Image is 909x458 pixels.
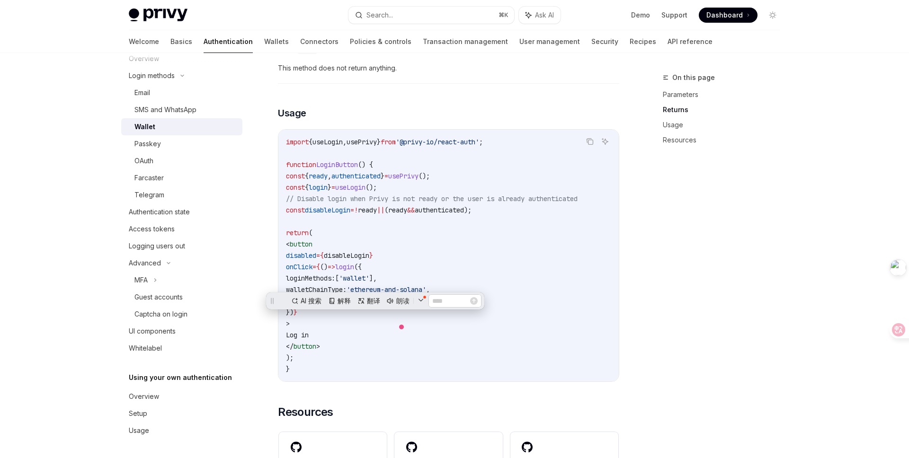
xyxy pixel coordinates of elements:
[423,30,508,53] a: Transaction management
[286,274,335,282] span: loginMethods:
[591,30,618,53] a: Security
[354,206,358,214] span: !
[278,405,333,420] span: Resources
[286,263,312,271] span: onClick
[129,70,175,81] div: Login methods
[663,102,788,117] a: Returns
[384,206,388,214] span: (
[264,30,289,53] a: Wallets
[286,172,305,180] span: const
[381,172,384,180] span: }
[286,319,290,328] span: >
[347,138,377,146] span: usePrivy
[358,206,377,214] span: ready
[305,206,350,214] span: disableLogin
[316,251,320,260] span: =
[381,138,396,146] span: from
[121,186,242,203] a: Telegram
[316,160,358,169] span: LoginButton
[286,331,309,339] span: Log in
[426,285,430,294] span: ,
[121,289,242,306] a: Guest accounts
[129,240,185,252] div: Logging users out
[320,263,328,271] span: ()
[599,135,611,148] button: Ask AI
[286,160,316,169] span: function
[121,101,242,118] a: SMS and WhatsApp
[328,172,331,180] span: ,
[305,172,309,180] span: {
[668,30,713,53] a: API reference
[121,340,242,357] a: Whitelabel
[129,9,187,22] img: light logo
[672,72,715,83] span: On this page
[309,172,328,180] span: ready
[278,62,619,74] span: This method does not return anything.
[286,285,347,294] span: walletChainType:
[366,9,393,21] div: Search...
[300,30,339,53] a: Connectors
[706,10,743,20] span: Dashboard
[121,152,242,169] a: OAuth
[343,138,347,146] span: ,
[661,10,687,20] a: Support
[286,251,316,260] span: disabled
[129,326,176,337] div: UI components
[129,206,190,218] div: Authentication state
[584,135,596,148] button: Copy the contents from the code block
[286,206,305,214] span: const
[294,308,297,317] span: }
[354,263,362,271] span: ({
[335,274,339,282] span: [
[309,183,328,192] span: login
[129,372,232,383] h5: Using your own authentication
[286,138,309,146] span: import
[305,183,309,192] span: {
[170,30,192,53] a: Basics
[312,138,343,146] span: useLogin
[129,408,147,419] div: Setup
[328,263,335,271] span: =>
[384,172,388,180] span: =
[134,172,164,184] div: Farcaster
[294,342,316,351] span: button
[286,308,294,317] span: })
[479,138,483,146] span: ;
[286,240,290,248] span: <
[121,169,242,186] a: Farcaster
[419,172,430,180] span: ();
[388,206,407,214] span: ready
[134,104,196,115] div: SMS and WhatsApp
[204,30,253,53] a: Authentication
[335,263,354,271] span: login
[377,138,381,146] span: }
[134,274,148,286] div: MFA
[286,365,290,373] span: }
[129,425,149,436] div: Usage
[388,172,419,180] span: usePrivy
[407,206,415,214] span: &&
[121,203,242,220] a: Authentication state
[499,11,508,19] span: ⌘ K
[519,30,580,53] a: User management
[630,30,656,53] a: Recipes
[134,189,164,201] div: Telegram
[134,138,161,150] div: Passkey
[129,257,161,269] div: Advanced
[663,132,788,148] a: Resources
[134,155,153,167] div: OAuth
[396,138,479,146] span: '@privy-io/react-auth'
[328,183,331,192] span: }
[339,274,369,282] span: 'wallet'
[331,172,381,180] span: authenticated
[290,240,312,248] span: button
[121,323,242,340] a: UI components
[765,8,780,23] button: Toggle dark mode
[331,183,335,192] span: =
[464,206,472,214] span: );
[121,135,242,152] a: Passkey
[312,263,316,271] span: =
[286,194,578,203] span: // Disable login when Privy is not ready or the user is already authenticated
[129,30,159,53] a: Welcome
[320,251,324,260] span: {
